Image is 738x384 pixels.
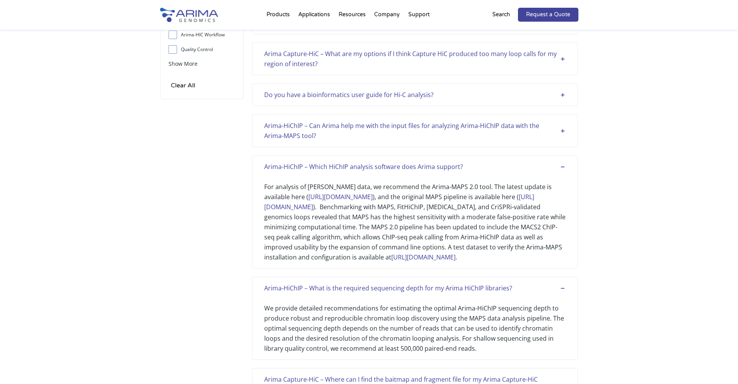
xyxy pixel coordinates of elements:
img: Arima-Genomics-logo [160,8,218,22]
label: Quality Control [169,44,235,55]
div: We provide detailed recommendations for estimating the optimal Arima-HiChIP sequencing depth to p... [264,293,566,353]
a: [URL][DOMAIN_NAME] [391,253,456,261]
input: Clear All [169,80,198,91]
div: Arima-HiChIP – Which HiChIP analysis software does Arima support? [264,162,566,172]
div: Arima Capture-HiC – What are my options if I think Capture HiC produced too many loop calls for m... [264,49,566,69]
div: Arima-HiChIP – Can Arima help me with the input files for analyzing Arima-HiChIP data with the Ar... [264,121,566,141]
label: Arima-HIC Workflow [169,29,235,41]
div: Do you have a bioinformatics user guide for Hi-C analysis? [264,90,566,100]
div: For analysis of [PERSON_NAME] data, we recommend the Arima-MAPS 2.0 tool. The latest update is av... [264,172,566,262]
span: Show More [169,60,198,67]
p: Search [492,10,510,20]
a: [URL][DOMAIN_NAME] [264,193,534,211]
a: Request a Quote [518,8,578,22]
a: [URL][DOMAIN_NAME] [308,193,373,201]
div: Arima-HiChIP – What is the required sequencing depth for my Arima HiChIP libraries? [264,283,566,293]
